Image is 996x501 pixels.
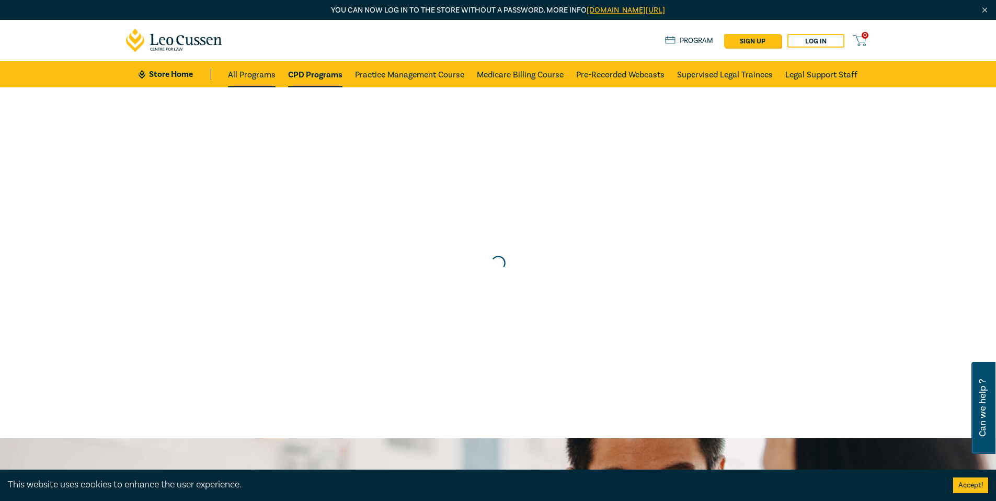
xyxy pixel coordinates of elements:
[576,61,665,87] a: Pre-Recorded Webcasts
[953,477,988,493] button: Accept cookies
[587,5,665,15] a: [DOMAIN_NAME][URL]
[139,69,211,80] a: Store Home
[126,5,871,16] p: You can now log in to the store without a password. More info
[677,61,773,87] a: Supervised Legal Trainees
[355,61,464,87] a: Practice Management Course
[785,61,857,87] a: Legal Support Staff
[477,61,564,87] a: Medicare Billing Course
[665,35,714,47] a: Program
[8,478,937,492] div: This website uses cookies to enhance the user experience.
[862,32,868,39] span: 0
[288,61,342,87] a: CPD Programs
[787,34,844,48] a: Log in
[978,368,988,448] span: Can we help ?
[980,6,989,15] img: Close
[228,61,276,87] a: All Programs
[724,34,781,48] a: sign up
